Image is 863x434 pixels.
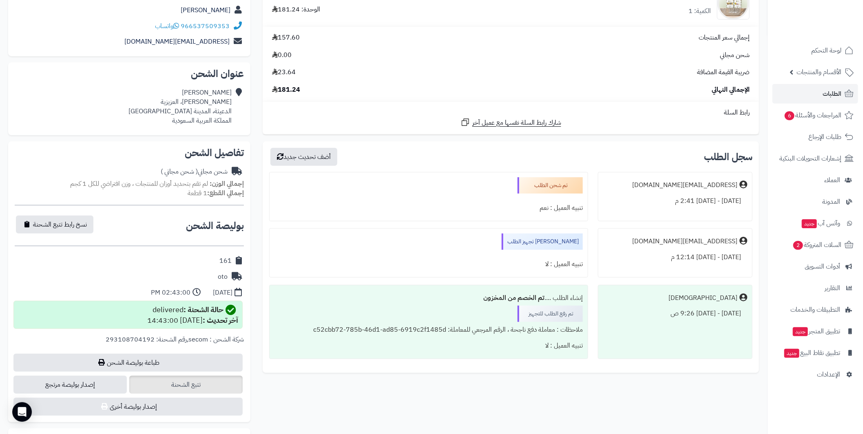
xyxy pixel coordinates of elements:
div: الوحدة: 181.24 [272,5,320,14]
span: العملاء [824,174,840,186]
span: رقم الشحنة: 293108704192 [106,335,187,344]
span: تطبيق نقاط البيع [783,347,840,359]
a: المراجعات والأسئلة6 [772,106,858,125]
a: تطبيق نقاط البيعجديد [772,343,858,363]
span: 2 [793,241,803,250]
span: المدونة [822,196,840,207]
div: delivered [DATE] 14:43:00 [147,304,238,326]
a: المدونة [772,192,858,211]
strong: إجمالي الوزن: [210,179,244,189]
div: oto [218,272,228,282]
a: تتبع الشحنة [129,376,243,394]
div: [DATE] - [DATE] 2:41 م [603,193,747,209]
h3: سجل الطلب [704,152,752,162]
h2: عنوان الشحن [15,69,244,79]
div: الكمية: 1 [688,7,711,16]
div: ملاحظات : معاملة دفع ناجحة ، الرقم المرجعي للمعاملة: c52cbb72-785b-46d1-ad85-6919c2f1485d [274,322,583,338]
a: وآتس آبجديد [772,214,858,233]
a: طلبات الإرجاع [772,127,858,147]
div: [EMAIL_ADDRESS][DOMAIN_NAME] [632,237,737,246]
div: [DATE] [213,288,232,297]
div: 161 [219,256,232,266]
span: 0.00 [272,51,292,60]
span: المراجعات والأسئلة [784,110,841,121]
div: تنبيه العميل : نعم [274,200,583,216]
a: إشعارات التحويلات البنكية [772,149,858,168]
div: شحن مجاني [161,167,228,176]
a: لوحة التحكم [772,41,858,60]
div: [DATE] - [DATE] 12:14 م [603,249,747,265]
a: التطبيقات والخدمات [772,300,858,319]
a: الطلبات [772,84,858,104]
div: تنبيه العميل : لا [274,256,583,272]
span: التطبيقات والخدمات [790,304,840,315]
div: [PERSON_NAME] [PERSON_NAME]، العزيزية الدعيثة، المدينة [GEOGRAPHIC_DATA] المملكة العربية السعودية [128,88,232,125]
button: نسخ رابط تتبع الشحنة [16,216,93,234]
span: الإجمالي النهائي [712,85,750,95]
div: [DATE] - [DATE] 9:26 ص [603,306,747,322]
div: , [15,335,244,354]
span: شارك رابط السلة نفسها مع عميل آخر [472,118,561,128]
div: تم شحن الطلب [518,177,583,194]
span: نسخ رابط تتبع الشحنة [33,220,87,229]
span: 181.24 [272,85,300,95]
span: ( شحن مجاني ) [161,167,198,176]
div: إنشاء الطلب .... [274,290,583,306]
div: 02:43:00 PM [151,288,190,297]
span: طلبات الإرجاع [808,131,841,143]
a: طباعة بوليصة الشحن [13,354,243,372]
strong: إجمالي القطع: [207,188,244,198]
a: [EMAIL_ADDRESS][DOMAIN_NAME] [124,37,230,46]
div: Open Intercom Messenger [12,402,32,422]
span: إجمالي سعر المنتجات [699,33,750,42]
span: 157.60 [272,33,300,42]
a: واتساب [155,21,179,31]
a: أدوات التسويق [772,257,858,276]
a: 966537509353 [181,21,230,31]
span: 6 [785,111,794,120]
strong: آخر تحديث : [203,315,238,326]
span: تطبيق المتجر [792,326,840,337]
span: جديد [784,349,799,358]
span: لوحة التحكم [811,45,841,56]
span: التقارير [825,282,840,294]
h2: بوليصة الشحن [186,221,244,231]
a: السلات المتروكة2 [772,235,858,255]
a: [PERSON_NAME] [181,5,230,15]
small: 1 قطعة [188,188,244,198]
a: شارك رابط السلة نفسها مع عميل آخر [460,117,561,128]
span: الطلبات [823,88,841,99]
span: جديد [802,219,817,228]
div: رابط السلة [266,108,756,117]
button: أضف تحديث جديد [270,148,337,166]
span: الأقسام والمنتجات [797,66,841,78]
div: تم رفع الطلب للتجهيز [518,306,583,322]
button: إصدار بوليصة أخرى [13,398,243,416]
span: شحن مجاني [720,51,750,60]
span: لم تقم بتحديد أوزان للمنتجات ، وزن افتراضي للكل 1 كجم [70,179,208,189]
span: إشعارات التحويلات البنكية [779,153,841,164]
a: التقارير [772,278,858,298]
span: الإعدادات [817,369,840,380]
h2: تفاصيل الشحن [15,148,244,158]
span: إصدار بوليصة مرتجع [13,376,127,394]
a: العملاء [772,170,858,190]
strong: حالة الشحنة : [184,304,223,315]
div: [EMAIL_ADDRESS][DOMAIN_NAME] [632,181,737,190]
a: الإعدادات [772,365,858,384]
div: تنبيه العميل : لا [274,338,583,354]
img: logo-2.png [808,22,855,39]
span: ضريبة القيمة المضافة [697,68,750,77]
b: تم الخصم من المخزون [483,293,544,303]
span: شركة الشحن : secom [188,335,244,344]
div: [PERSON_NAME] تجهيز الطلب [502,234,583,250]
span: أدوات التسويق [805,261,840,272]
a: تطبيق المتجرجديد [772,322,858,341]
span: جديد [793,327,808,336]
span: 23.64 [272,68,296,77]
div: [DEMOGRAPHIC_DATA] [668,293,737,303]
span: وآتس آب [801,218,840,229]
span: السلات المتروكة [792,239,841,251]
